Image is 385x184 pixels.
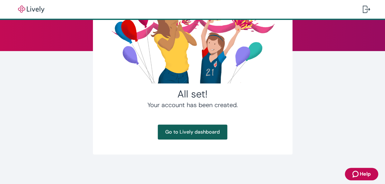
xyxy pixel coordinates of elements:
span: Help [360,170,371,178]
svg: Zendesk support icon [352,170,360,178]
button: Log out [358,2,375,17]
h4: Your account has been created. [108,100,277,110]
a: Go to Lively dashboard [158,125,227,139]
img: Lively [14,6,49,13]
button: Zendesk support iconHelp [345,168,378,180]
h2: All set! [108,88,277,100]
